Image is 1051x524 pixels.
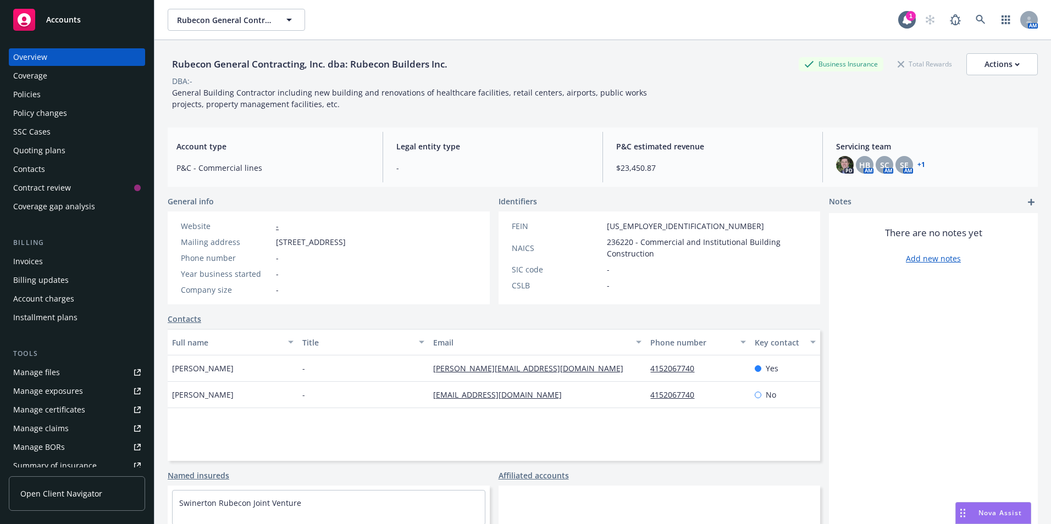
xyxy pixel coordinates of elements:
[13,290,74,308] div: Account charges
[799,57,883,71] div: Business Insurance
[13,198,95,215] div: Coverage gap analysis
[9,348,145,359] div: Tools
[9,67,145,85] a: Coverage
[9,253,145,270] a: Invoices
[9,438,145,456] a: Manage BORs
[650,389,703,400] a: 4152067740
[836,156,854,174] img: photo
[9,271,145,289] a: Billing updates
[995,9,1017,31] a: Switch app
[172,75,192,87] div: DBA: -
[978,508,1022,517] span: Nova Assist
[650,337,734,348] div: Phone number
[168,196,214,207] span: General info
[970,9,992,31] a: Search
[900,159,909,171] span: SE
[966,53,1038,75] button: Actions
[9,198,145,215] a: Coverage gap analysis
[9,364,145,381] a: Manage files
[9,382,145,400] a: Manage exposures
[46,15,81,24] span: Accounts
[829,196,851,209] span: Notes
[302,389,305,400] span: -
[13,271,69,289] div: Billing updates
[885,226,982,239] span: There are no notes yet
[9,401,145,419] a: Manage certificates
[13,142,65,159] div: Quoting plans
[13,67,47,85] div: Coverage
[9,309,145,326] a: Installment plans
[13,309,78,326] div: Installment plans
[172,337,281,348] div: Full name
[181,252,272,264] div: Phone number
[433,389,571,400] a: [EMAIL_ADDRESS][DOMAIN_NAME]
[616,162,809,174] span: $23,450.87
[9,104,145,122] a: Policy changes
[168,9,305,31] button: Rubecon General Contracting, Inc. dba: Rubecon Builders Inc.
[616,141,809,152] span: P&C estimated revenue
[302,337,412,348] div: Title
[512,280,602,291] div: CSLB
[499,470,569,481] a: Affiliated accounts
[172,363,234,374] span: [PERSON_NAME]
[766,363,778,374] span: Yes
[512,264,602,275] div: SIC code
[956,503,970,523] div: Drag to move
[13,104,67,122] div: Policy changes
[13,457,97,475] div: Summary of insurance
[179,498,301,508] a: Swinerton Rubecon Joint Venture
[650,363,703,374] a: 4152067740
[13,364,60,381] div: Manage files
[499,196,537,207] span: Identifiers
[607,280,610,291] span: -
[955,502,1031,524] button: Nova Assist
[168,470,229,481] a: Named insureds
[181,236,272,248] div: Mailing address
[755,337,804,348] div: Key contact
[859,159,870,171] span: HB
[766,389,776,400] span: No
[13,48,47,66] div: Overview
[9,86,145,103] a: Policies
[396,141,589,152] span: Legal entity type
[13,253,43,270] div: Invoices
[917,161,925,168] a: +1
[906,11,916,21] div: 1
[168,313,201,325] a: Contacts
[9,4,145,35] a: Accounts
[298,329,428,355] button: Title
[276,268,279,280] span: -
[172,87,649,109] span: General Building Contractor including new building and renovations of healthcare facilities, reta...
[276,236,346,248] span: [STREET_ADDRESS]
[9,420,145,437] a: Manage claims
[9,237,145,248] div: Billing
[13,123,51,141] div: SSC Cases
[9,457,145,475] a: Summary of insurance
[944,9,966,31] a: Report a Bug
[181,268,272,280] div: Year business started
[880,159,889,171] span: SC
[512,220,602,232] div: FEIN
[13,382,83,400] div: Manage exposures
[13,401,85,419] div: Manage certificates
[276,252,279,264] span: -
[433,363,632,374] a: [PERSON_NAME][EMAIL_ADDRESS][DOMAIN_NAME]
[9,179,145,197] a: Contract review
[607,264,610,275] span: -
[607,236,807,259] span: 236220 - Commercial and Institutional Building Construction
[13,420,69,437] div: Manage claims
[607,220,764,232] span: [US_EMPLOYER_IDENTIFICATION_NUMBER]
[433,337,630,348] div: Email
[302,363,305,374] span: -
[906,253,961,264] a: Add new notes
[512,242,602,254] div: NAICS
[13,86,41,103] div: Policies
[9,123,145,141] a: SSC Cases
[919,9,941,31] a: Start snowing
[168,57,452,71] div: Rubecon General Contracting, Inc. dba: Rubecon Builders Inc.
[181,220,272,232] div: Website
[892,57,958,71] div: Total Rewards
[172,389,234,400] span: [PERSON_NAME]
[181,284,272,296] div: Company size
